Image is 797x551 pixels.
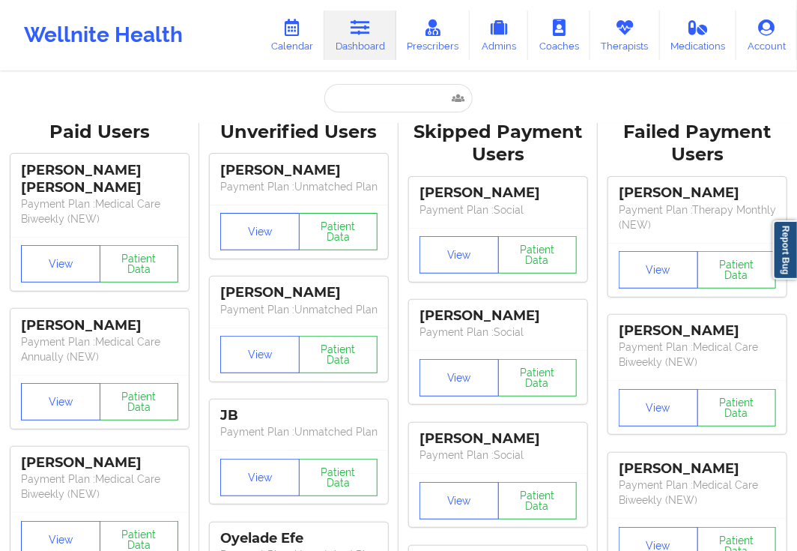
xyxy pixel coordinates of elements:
div: [PERSON_NAME] [21,454,178,472]
button: Patient Data [498,359,578,397]
div: [PERSON_NAME] [419,184,577,202]
p: Payment Plan : Medical Care Biweekly (NEW) [619,478,776,508]
a: Report Bug [773,220,797,280]
p: Payment Plan : Unmatched Plan [220,302,378,317]
button: View [619,389,698,427]
button: View [21,245,100,283]
p: Payment Plan : Unmatched Plan [220,424,378,439]
div: Failed Payment Users [608,121,787,167]
button: View [21,383,100,421]
p: Payment Plan : Social [419,202,577,217]
div: [PERSON_NAME] [21,317,178,334]
a: Dashboard [324,10,396,60]
div: JB [220,407,378,424]
div: [PERSON_NAME] [220,162,378,179]
div: Oyelade Efe [220,530,378,547]
a: Medications [660,10,737,60]
p: Payment Plan : Social [419,325,577,340]
a: Coaches [528,10,590,60]
a: Account [736,10,797,60]
a: Therapists [590,10,660,60]
p: Payment Plan : Therapy Monthly (NEW) [619,202,776,232]
button: View [419,359,499,397]
button: Patient Data [697,251,777,289]
div: [PERSON_NAME] [619,460,776,478]
p: Payment Plan : Unmatched Plan [220,179,378,194]
a: Admins [470,10,528,60]
div: [PERSON_NAME] [619,322,776,340]
button: View [619,251,698,289]
div: [PERSON_NAME] [619,184,776,202]
button: View [220,213,300,250]
div: [PERSON_NAME] [419,430,577,448]
button: View [220,459,300,496]
p: Payment Plan : Medical Care Biweekly (NEW) [21,196,178,226]
div: [PERSON_NAME] [419,307,577,325]
a: Prescribers [396,10,470,60]
button: Patient Data [498,482,578,520]
div: [PERSON_NAME] [220,284,378,301]
div: Skipped Payment Users [409,121,587,167]
p: Payment Plan : Medical Care Biweekly (NEW) [619,340,776,370]
div: [PERSON_NAME] [PERSON_NAME] [21,162,178,196]
div: Unverified Users [210,121,388,144]
button: Patient Data [299,459,378,496]
p: Payment Plan : Medical Care Biweekly (NEW) [21,472,178,502]
div: Paid Users [10,121,189,144]
button: Patient Data [498,236,578,274]
button: View [220,336,300,373]
button: Patient Data [100,383,179,421]
button: Patient Data [299,213,378,250]
p: Payment Plan : Medical Care Annually (NEW) [21,334,178,364]
button: Patient Data [299,336,378,373]
button: View [419,236,499,274]
button: Patient Data [100,245,179,283]
p: Payment Plan : Social [419,448,577,463]
a: Calendar [260,10,324,60]
button: Patient Data [697,389,777,427]
button: View [419,482,499,520]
